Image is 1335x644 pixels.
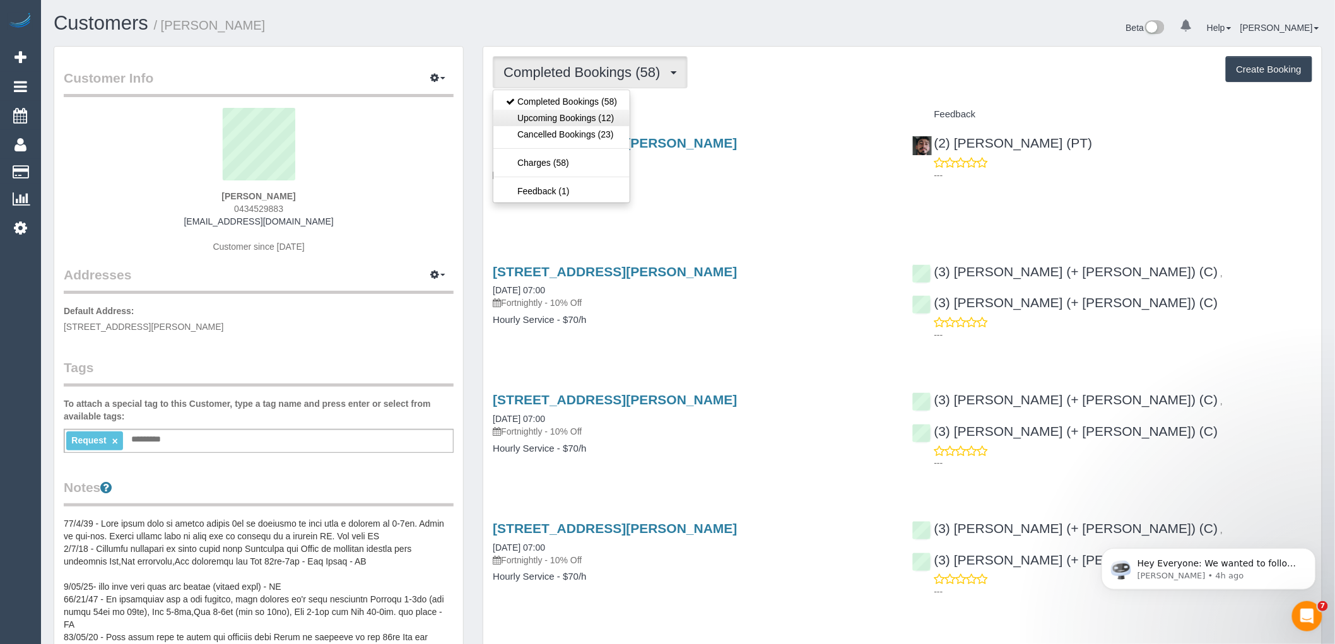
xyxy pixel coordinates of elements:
[1083,522,1335,610] iframe: Intercom notifications message
[912,109,1312,120] h4: Feedback
[493,93,630,110] a: Completed Bookings (58)
[913,136,932,155] img: (2) Reggy Cogulet (PT)
[503,64,666,80] span: Completed Bookings (58)
[493,126,630,143] a: Cancelled Bookings (23)
[493,521,737,536] a: [STREET_ADDRESS][PERSON_NAME]
[1292,601,1322,631] iframe: Intercom live chat
[493,183,630,199] a: Feedback (1)
[912,136,1093,150] a: (2) [PERSON_NAME] (PT)
[234,204,283,214] span: 0434529883
[221,191,295,201] strong: [PERSON_NAME]
[493,425,893,438] p: Fortnightly - 10% Off
[213,242,305,252] span: Customer since [DATE]
[912,521,1218,536] a: (3) [PERSON_NAME] (+ [PERSON_NAME]) (C)
[493,186,893,197] h4: Hourly Service - $70/h
[493,392,737,407] a: [STREET_ADDRESS][PERSON_NAME]
[55,49,218,60] p: Message from Ellie, sent 4h ago
[493,315,893,325] h4: Hourly Service - $70/h
[8,13,33,30] img: Automaid Logo
[934,457,1312,469] p: ---
[493,109,893,120] h4: Service
[934,329,1312,341] p: ---
[493,571,893,582] h4: Hourly Service - $70/h
[912,392,1218,407] a: (3) [PERSON_NAME] (+ [PERSON_NAME]) (C)
[493,285,545,295] a: [DATE] 07:00
[912,553,1218,567] a: (3) [PERSON_NAME] (+ [PERSON_NAME]) (C)
[64,478,454,506] legend: Notes
[54,12,148,34] a: Customers
[1126,23,1165,33] a: Beta
[493,155,630,171] a: Charges (58)
[912,264,1218,279] a: (3) [PERSON_NAME] (+ [PERSON_NAME]) (C)
[493,414,545,424] a: [DATE] 07:00
[71,435,106,445] span: Request
[493,542,545,553] a: [DATE] 07:00
[55,37,216,172] span: Hey Everyone: We wanted to follow up and let you know we have been closely monitoring the account...
[64,358,454,387] legend: Tags
[184,216,334,226] a: [EMAIL_ADDRESS][DOMAIN_NAME]
[1240,23,1319,33] a: [PERSON_NAME]
[493,168,893,181] p: Fortnightly - 10% Off
[493,110,630,126] a: Upcoming Bookings (12)
[154,18,266,32] small: / [PERSON_NAME]
[1220,268,1223,278] span: ,
[1144,20,1165,37] img: New interface
[1318,601,1328,611] span: 7
[64,305,134,317] label: Default Address:
[493,554,893,566] p: Fortnightly - 10% Off
[493,56,687,88] button: Completed Bookings (58)
[493,443,893,454] h4: Hourly Service - $70/h
[64,322,224,332] span: [STREET_ADDRESS][PERSON_NAME]
[493,296,893,309] p: Fortnightly - 10% Off
[1207,23,1232,33] a: Help
[1226,56,1312,83] button: Create Booking
[64,69,454,97] legend: Customer Info
[934,585,1312,598] p: ---
[64,397,454,423] label: To attach a special tag to this Customer, type a tag name and press enter or select from availabl...
[1220,396,1223,406] span: ,
[912,424,1218,438] a: (3) [PERSON_NAME] (+ [PERSON_NAME]) (C)
[934,169,1312,182] p: ---
[912,295,1218,310] a: (3) [PERSON_NAME] (+ [PERSON_NAME]) (C)
[493,264,737,279] a: [STREET_ADDRESS][PERSON_NAME]
[112,436,118,447] a: ×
